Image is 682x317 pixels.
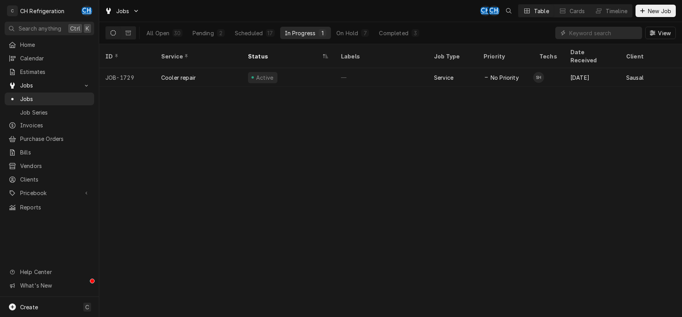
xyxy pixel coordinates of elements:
[161,52,234,60] div: Service
[489,5,499,16] div: Chris Hiraga's Avatar
[20,7,65,15] div: CH Refrigeration
[5,146,94,159] a: Bills
[606,7,627,15] div: Timeline
[20,81,79,89] span: Jobs
[569,27,638,39] input: Keyword search
[105,52,147,60] div: ID
[534,7,549,15] div: Table
[81,5,92,16] div: Chris Hiraga's Avatar
[335,68,428,87] div: —
[193,29,214,37] div: Pending
[20,108,90,117] span: Job Series
[5,159,94,172] a: Vendors
[5,119,94,132] a: Invoices
[320,29,325,37] div: 1
[20,304,38,310] span: Create
[5,52,94,65] a: Calendar
[20,54,90,62] span: Calendar
[5,132,94,145] a: Purchase Orders
[5,22,94,35] button: Search anythingCtrlK
[20,268,90,276] span: Help Center
[5,201,94,214] a: Reports
[656,29,672,37] span: View
[20,281,90,290] span: What's New
[570,48,612,64] div: Date Received
[489,5,499,16] div: CH
[5,106,94,119] a: Job Series
[116,7,129,15] span: Jobs
[413,29,418,37] div: 3
[267,29,273,37] div: 17
[20,121,90,129] span: Invoices
[645,27,676,39] button: View
[20,135,90,143] span: Purchase Orders
[503,5,515,17] button: Open search
[341,52,422,60] div: Labels
[99,68,155,87] div: JOB-1729
[20,175,90,183] span: Clients
[5,173,94,186] a: Clients
[7,5,18,16] div: C
[379,29,408,37] div: Completed
[174,29,181,37] div: 30
[635,5,676,17] button: New Job
[491,74,519,82] span: No Priority
[5,38,94,51] a: Home
[161,74,196,82] div: Cooler repair
[20,189,79,197] span: Pricebook
[480,5,491,16] div: Chris Hiraga's Avatar
[5,266,94,278] a: Go to Help Center
[434,52,471,60] div: Job Type
[336,29,358,37] div: On Hold
[5,65,94,78] a: Estimates
[102,5,143,17] a: Go to Jobs
[7,5,18,16] div: CH Refrigeration's Avatar
[235,29,263,37] div: Scheduled
[533,72,544,83] div: SH
[564,68,620,87] div: [DATE]
[219,29,223,37] div: 2
[19,24,61,33] span: Search anything
[20,148,90,156] span: Bills
[85,303,89,311] span: C
[434,74,453,82] div: Service
[5,187,94,199] a: Go to Pricebook
[86,24,89,33] span: K
[146,29,169,37] div: All Open
[533,72,544,83] div: Steven Hiraga's Avatar
[484,52,525,60] div: Priority
[5,79,94,92] a: Go to Jobs
[81,5,92,16] div: CH
[539,52,558,60] div: Techs
[20,41,90,49] span: Home
[20,162,90,170] span: Vendors
[626,74,644,82] div: Sausal
[285,29,316,37] div: In Progress
[20,203,90,211] span: Reports
[5,93,94,105] a: Jobs
[570,7,585,15] div: Cards
[5,279,94,292] a: Go to What's New
[646,7,673,15] span: New Job
[255,74,274,82] div: Active
[363,29,367,37] div: 7
[248,52,321,60] div: Status
[20,68,90,76] span: Estimates
[480,5,491,16] div: CH
[70,24,80,33] span: Ctrl
[20,95,90,103] span: Jobs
